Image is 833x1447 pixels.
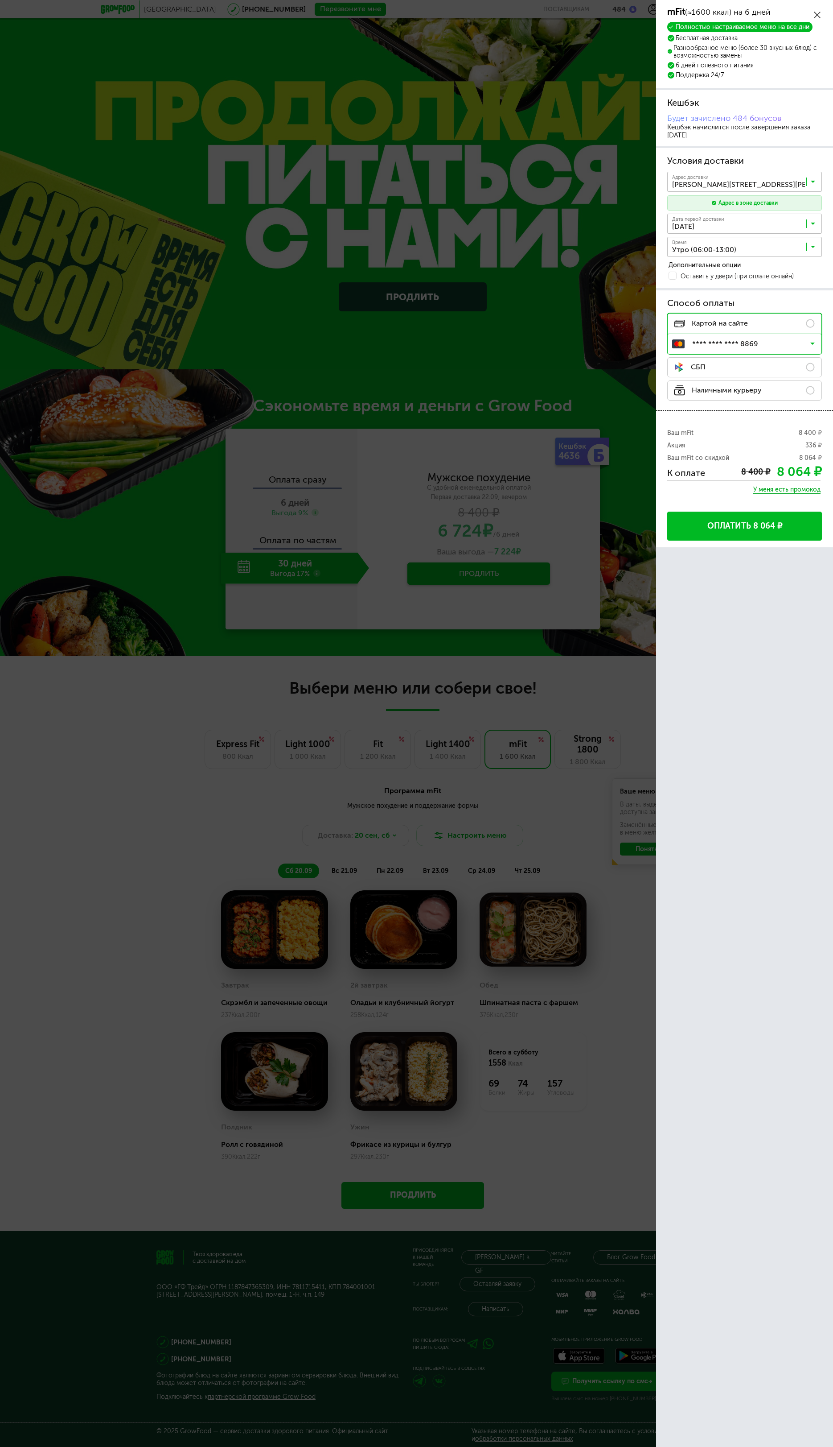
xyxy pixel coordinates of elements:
span: mFit [667,6,685,17]
div: 8 064 ₽ [777,466,822,477]
span: Ваш mFit [667,429,693,438]
span: Акция [667,441,685,450]
div: 8 400 ₽ [741,467,770,477]
span: СБП [674,362,706,372]
span: 8 064 ₽ [799,454,822,463]
li: 6 дней полезного питания [667,62,822,69]
h3: Способ оплаты [667,297,822,310]
img: sbp-pay.a0b1cb1.svg [674,362,684,372]
span: Картой на сайте [674,319,748,327]
div: (≈1600 ккал) на 6 дней [667,7,771,17]
span: Время [672,240,686,245]
li: Разнообразное меню (более 30 вкусных блюд) с возможностью замены [667,44,822,59]
div: Адрес в зоне доставки [718,199,778,207]
span: 336 ₽ [805,441,822,450]
h3: Кешбэк [667,97,822,109]
button: Оплатить 8 064 ₽ [667,512,822,541]
div: Кешбэк начислится после завершения заказа [DATE] [667,123,822,139]
span: Дата первой доставки [672,217,724,222]
li: Поддержка 24/7 [667,71,822,79]
li: Бесплатная доставка [667,34,822,42]
h3: Условия доставки [667,155,822,167]
span: Наличными курьеру [674,385,762,396]
div: Дополнительные опции [669,261,822,269]
span: Оставить у двери (при оплате онлайн) [681,273,794,280]
div: Полностью настраиваемое меню на все дни [667,22,812,32]
span: Будет зачислено 484 бонусов [667,113,781,123]
span: Ваш mFit со скидкой [667,454,729,463]
span: 8 400 ₽ [799,429,822,438]
span: Адрес доставки [672,175,709,180]
h3: К оплате [667,468,705,477]
span: У меня есть промокод [753,486,821,494]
